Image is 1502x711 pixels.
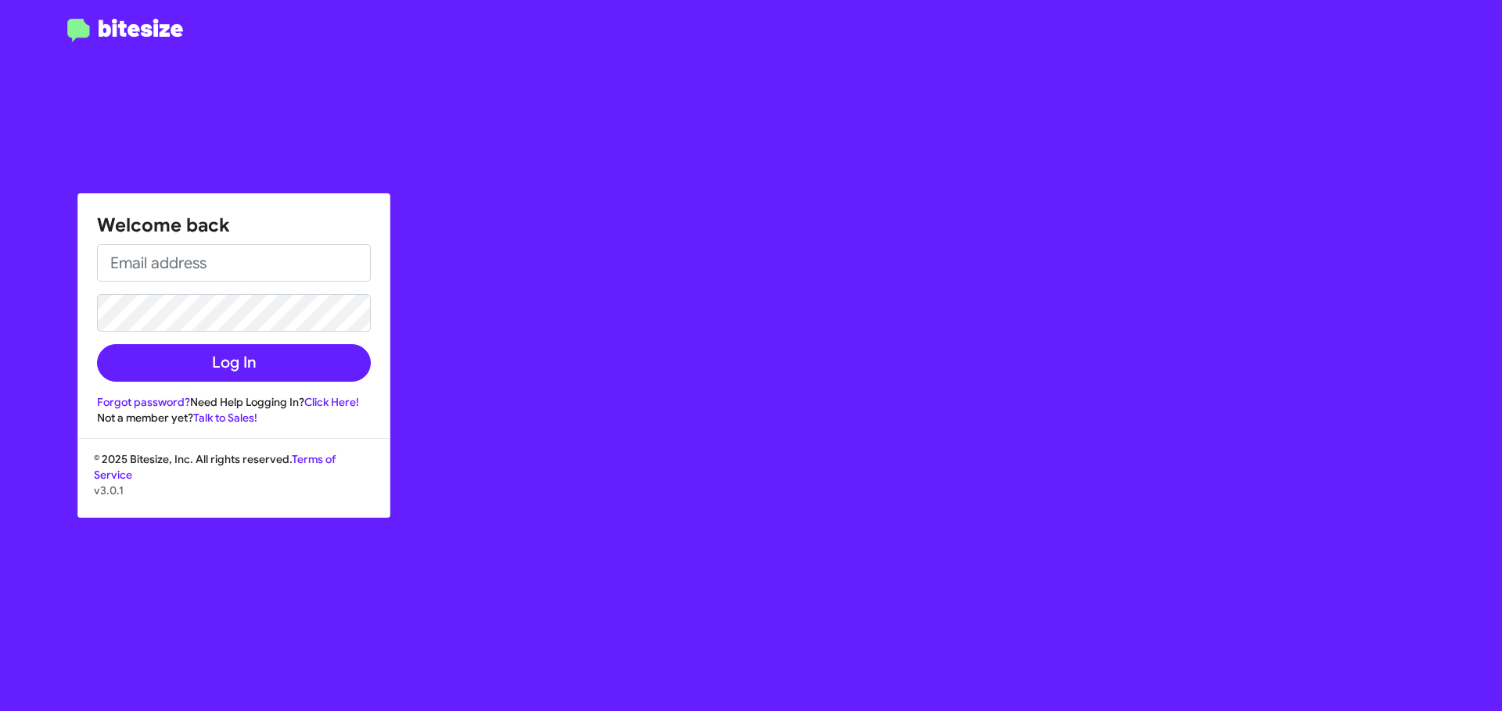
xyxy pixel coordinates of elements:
[97,395,190,409] a: Forgot password?
[97,213,371,238] h1: Welcome back
[304,395,359,409] a: Click Here!
[94,483,374,498] p: v3.0.1
[97,394,371,410] div: Need Help Logging In?
[97,410,371,426] div: Not a member yet?
[97,344,371,382] button: Log In
[193,411,257,425] a: Talk to Sales!
[97,244,371,282] input: Email address
[78,451,390,517] div: © 2025 Bitesize, Inc. All rights reserved.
